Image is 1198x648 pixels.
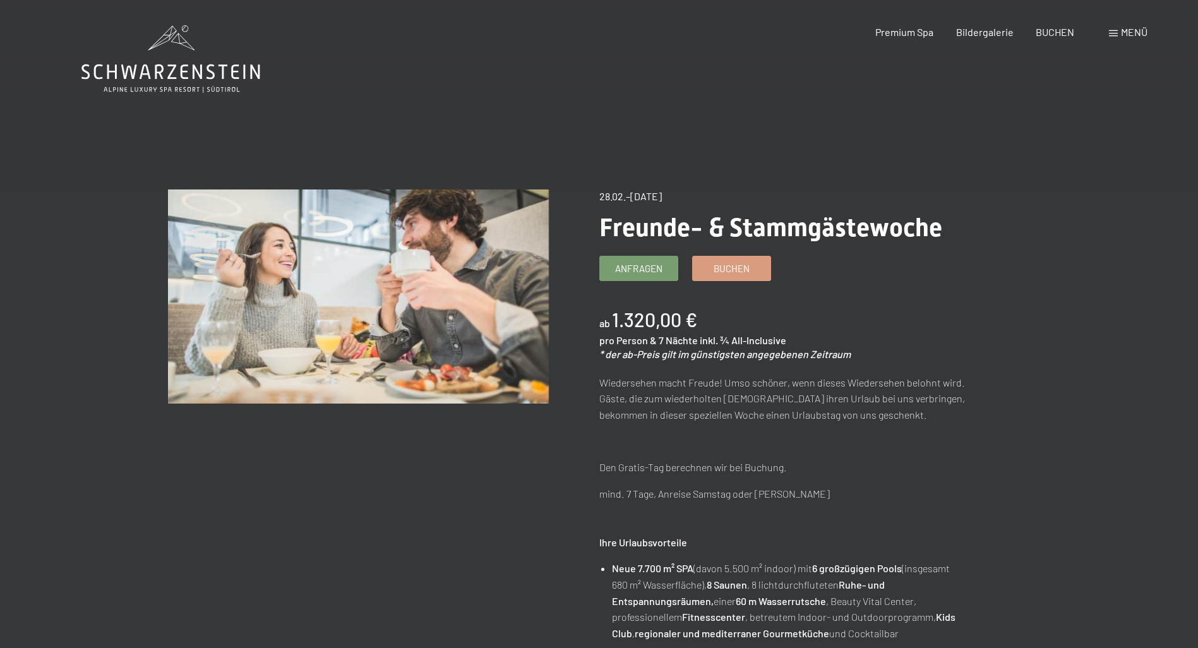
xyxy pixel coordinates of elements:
[736,595,826,607] strong: 60 m Wasserrutsche
[599,348,851,360] em: * der ab-Preis gilt im günstigsten angegebenen Zeitraum
[612,560,979,641] li: (davon 5.500 m² indoor) mit (insgesamt 680 m² Wasserfläche), , 8 lichtdurchfluteten einer , Beaut...
[599,190,662,202] span: 28.02.–[DATE]
[956,26,1014,38] a: Bildergalerie
[659,334,698,346] span: 7 Nächte
[612,579,885,607] strong: Ruhe- und Entspannungsräumen,
[714,262,750,275] span: Buchen
[615,262,662,275] span: Anfragen
[693,256,770,280] a: Buchen
[168,189,549,404] img: Freunde- & Stammgästewoche
[635,627,829,639] strong: regionaler und mediterraner Gourmetküche
[612,611,955,639] strong: Kids Club
[707,579,747,591] strong: 8 Saunen
[599,375,980,423] p: Wiedersehen macht Freude! Umso schöner, wenn dieses Wiedersehen belohnt wird. Gäste, die zum wied...
[1121,26,1147,38] span: Menü
[682,611,745,623] strong: Fitnesscenter
[875,26,933,38] a: Premium Spa
[812,562,902,574] strong: 6 großzügigen Pools
[600,256,678,280] a: Anfragen
[599,486,980,502] p: mind. 7 Tage, Anreise Samstag oder [PERSON_NAME]
[612,562,693,574] strong: Neue 7.700 m² SPA
[700,334,786,346] span: inkl. ¾ All-Inclusive
[1036,26,1074,38] a: BUCHEN
[599,536,687,548] strong: Ihre Urlaubsvorteile
[599,317,610,329] span: ab
[599,213,942,243] span: Freunde- & Stammgästewoche
[612,308,697,331] b: 1.320,00 €
[599,334,657,346] span: pro Person &
[599,459,980,476] p: Den Gratis-Tag berechnen wir bei Buchung.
